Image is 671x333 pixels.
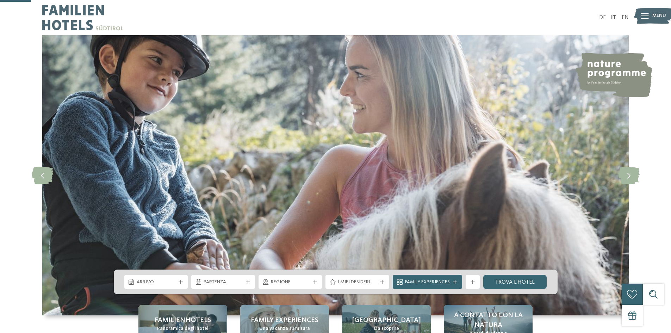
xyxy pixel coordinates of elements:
span: Family experiences [251,315,318,325]
span: Regione [271,279,310,286]
span: Partenza [204,279,243,286]
img: Family hotel Alto Adige: the happy family places! [42,35,629,315]
span: Da scoprire [374,325,399,332]
span: Family Experiences [405,279,450,286]
img: nature programme by Familienhotels Südtirol [574,53,652,97]
span: Familienhotels [155,315,211,325]
a: IT [611,15,616,20]
span: Una vacanza su misura [259,325,310,332]
span: I miei desideri [338,279,377,286]
span: Panoramica degli hotel [157,325,209,332]
span: Arrivo [137,279,176,286]
a: DE [599,15,606,20]
span: Menu [652,12,666,19]
a: trova l’hotel [483,275,547,289]
span: A contatto con la natura [451,310,526,330]
span: [GEOGRAPHIC_DATA] [352,315,421,325]
a: EN [622,15,629,20]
